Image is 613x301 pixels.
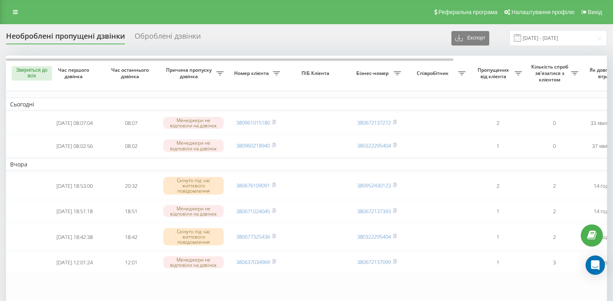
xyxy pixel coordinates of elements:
[497,208,499,215] font: 1
[125,142,137,149] font: 08:02
[357,233,391,240] a: 380322295404
[553,233,556,241] font: 2
[56,182,93,189] font: [DATE] 18:53:00
[553,182,556,189] font: 2
[12,66,52,81] button: Зверніться до всіх
[553,142,556,149] font: 0
[16,67,47,79] font: Зверніться до всіх
[125,208,137,215] font: 18:51
[236,258,270,266] a: 380637034969
[553,119,556,127] font: 0
[236,208,270,215] a: 380671024045
[301,70,329,77] font: ПІБ Клієнта
[511,9,574,15] font: Налаштування профілю
[177,228,210,245] font: Скінуто під час життєвого повідомлення
[56,142,93,149] font: [DATE] 08:02:56
[234,70,269,77] font: Номер клієнта
[10,100,34,108] font: Сьогодні
[357,182,391,189] a: 380952430123
[125,259,137,266] font: 12:01
[6,31,125,41] font: Необроблені пропущені дзвінки
[170,205,217,217] font: Менеджери не відповіли на дзвінок
[56,233,93,241] font: [DATE] 18:42:38
[497,119,499,127] font: 2
[497,142,499,149] font: 1
[553,259,556,266] font: 3
[497,182,499,189] font: 2
[56,208,93,215] font: [DATE] 18:51:18
[451,31,489,46] button: Експорт
[497,259,499,266] font: 1
[357,208,391,215] a: 380672137393
[177,177,210,194] font: Скінуто під час життєвого повідомлення
[497,233,499,241] font: 1
[170,117,217,129] font: Менеджери не відповіли на дзвінок
[236,142,270,149] a: 380960218940
[135,31,201,41] font: Оброблені дзвінки
[236,233,270,240] a: 380677325436
[357,142,391,149] a: 380322295404
[357,258,391,266] a: 380672137099
[56,119,93,127] font: [DATE] 08:07:04
[125,233,137,241] font: 18:42
[170,256,217,268] font: Менеджери не відповіли на дзвінок
[356,70,389,77] font: Бізнес-номер
[111,66,149,80] font: Час останнього дзвінка
[236,119,270,126] a: 380961015180
[468,35,485,41] font: Експорт
[166,66,212,80] font: Причина пропуску дзвінка
[10,161,27,168] font: Вчора
[478,66,509,80] font: Пропущених від клієнта
[58,66,89,80] font: Час першого дзвінка
[586,255,605,275] div: Open Intercom Messenger
[553,208,556,215] font: 2
[588,9,602,15] font: Вихід
[357,119,391,126] a: 380672137272
[236,182,270,189] a: 380676109091
[125,182,137,189] font: 20:32
[56,259,93,266] font: [DATE] 12:01:24
[531,63,568,83] font: Кількість спроб зв'язатися з клієнтом
[125,119,137,127] font: 08:07
[417,70,449,77] font: Співробітник
[170,139,217,152] font: Менеджери не відповіли на дзвінок
[438,9,498,15] font: Реферальна програма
